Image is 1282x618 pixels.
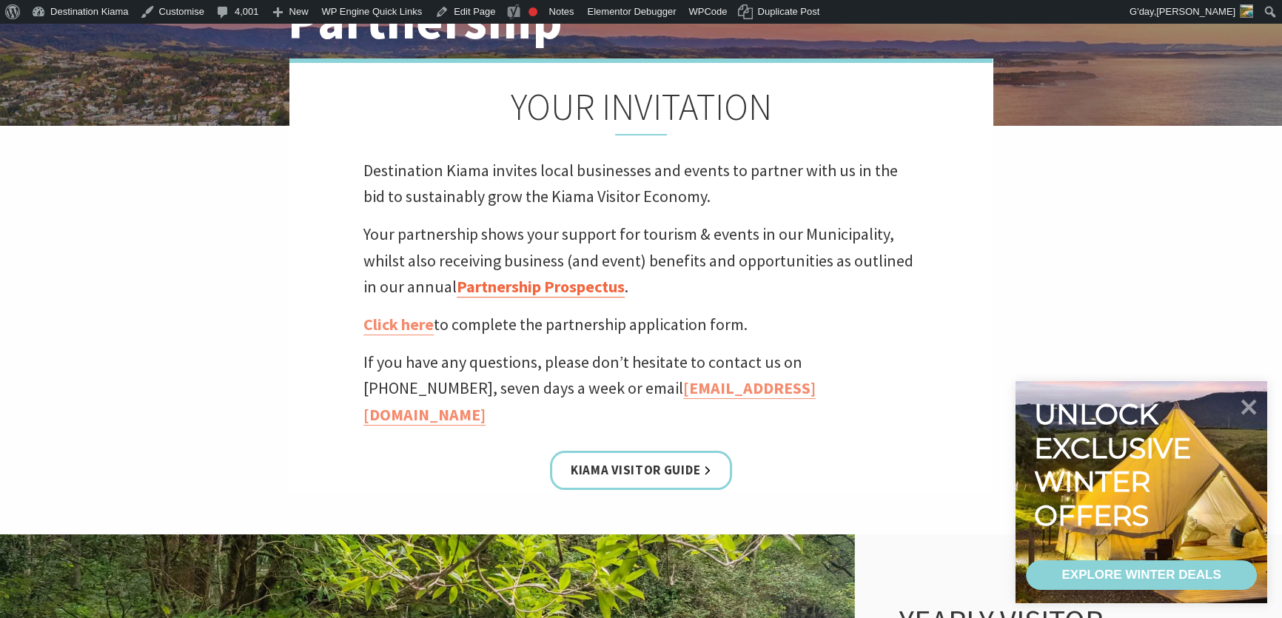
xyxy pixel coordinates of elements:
p: Destination Kiama invites local businesses and events to partner with us in the bid to sustainabl... [363,158,919,209]
div: Unlock exclusive winter offers [1034,397,1198,532]
p: to complete the partnership application form. [363,312,919,337]
a: [EMAIL_ADDRESS][DOMAIN_NAME] [363,377,816,425]
p: If you have any questions, please don’t hesitate to contact us on [PHONE_NUMBER], seven days a we... [363,349,919,428]
a: EXPLORE WINTER DEALS [1026,560,1257,590]
span: [PERSON_NAME] [1156,6,1235,17]
a: Partnership Prospectus [457,276,625,298]
p: Your partnership shows your support for tourism & events in our Municipality, whilst also receivi... [363,221,919,300]
h2: YOUR INVITATION [363,85,919,135]
div: EXPLORE WINTER DEALS [1061,560,1221,590]
div: Focus keyphrase not set [528,7,537,16]
a: Click here [363,314,434,335]
a: Kiama Visitor Guide [550,451,732,490]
